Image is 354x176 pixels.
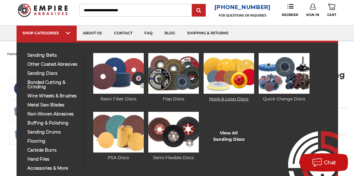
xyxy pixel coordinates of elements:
img: PSA Discs [93,112,144,152]
input: Submit [193,5,205,17]
img: Quick Change Discs [259,53,309,94]
img: Semi-Flexible Discs [148,112,199,152]
span: metal saw blades [27,103,80,107]
img: Empire Abrasives [18,0,68,20]
a: Reorder [282,4,298,17]
span: Sign In [306,13,319,17]
span: buffing & polishing [27,121,80,125]
a: contact [108,26,138,41]
span: other coated abrasives [27,62,80,67]
span: flooring [27,139,80,143]
span: Reorder [282,13,298,17]
img: 7 inch zirconia resin fiber disc [14,81,29,96]
span: Chat [324,160,336,165]
span: bonded cutting & grinding [27,80,80,89]
span: sanding belts [27,53,80,58]
a: blog [159,26,181,41]
a: Flap Discs [148,53,199,102]
a: [PHONE_NUMBER] [214,3,271,12]
span: carbide burrs [27,148,80,152]
a: Semi-Flexible Discs [148,112,199,161]
a: shipping & returns [181,26,235,41]
a: View AllSanding Discs [213,130,245,143]
img: 7" x 7/8" Zirconia Resin Fiber Sanding Discs - 25 Pack [14,104,29,119]
button: Chat [300,153,348,171]
a: Hook & Loop Discs [204,53,254,102]
img: Resin Fiber Discs [93,53,144,94]
span: accessories & more [27,166,80,171]
a: about us [77,26,108,41]
span: Cart [327,13,336,17]
a: faq [138,26,159,41]
a: Resin Fiber Discs [93,53,144,102]
span: hand files [27,157,80,162]
a: PSA Discs [93,112,144,161]
span: non-woven abrasives [27,112,80,116]
a: Cart [327,4,336,17]
img: 7" x 7/8" Zirconia Resin Fiber Sanding Discs - 25 Pack [14,127,29,142]
a: home [7,52,18,56]
img: Flap Discs [148,53,199,94]
span: sanding drums [27,130,80,134]
span: wire wheels & brushes [27,94,80,98]
a: Quick Change Discs [259,53,309,102]
p: FOR QUESTIONS OR INQUIRIES [214,14,271,17]
span: sanding discs [27,71,80,76]
img: Hook & Loop Discs [204,53,254,94]
div: SHOP CATEGORIES [23,31,71,35]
